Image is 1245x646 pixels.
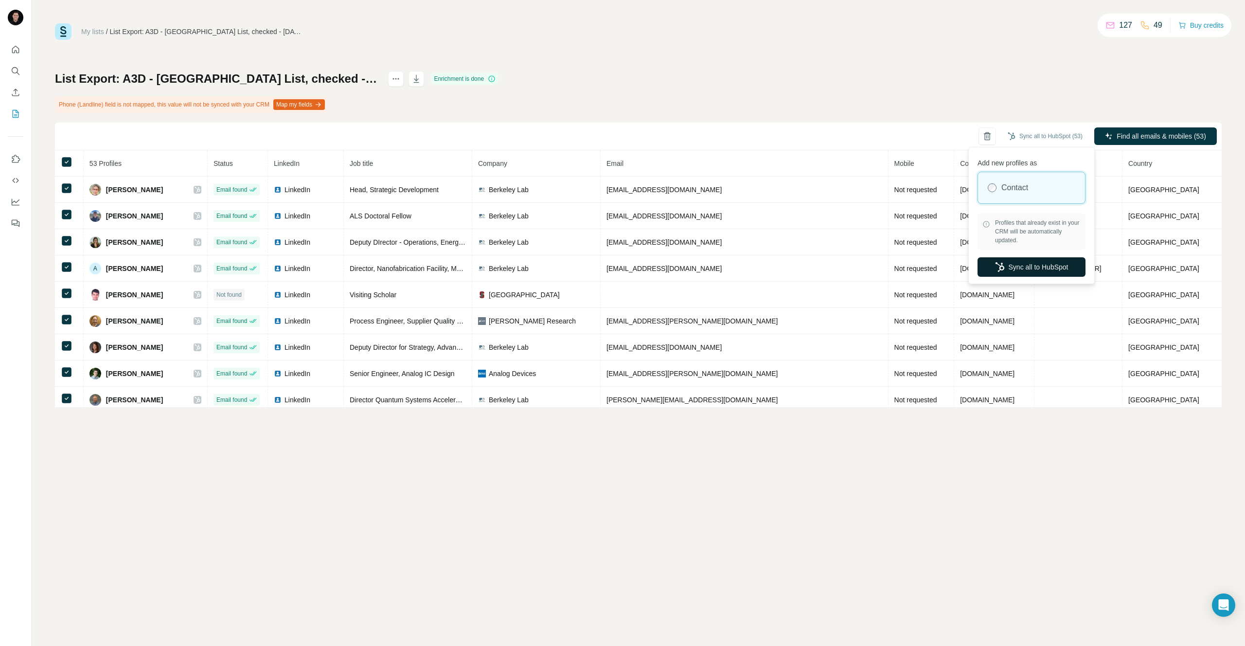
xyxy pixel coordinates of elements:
span: Berkeley Lab [489,264,529,273]
button: Search [8,62,23,80]
span: Not requested [894,396,937,404]
span: Not requested [894,291,937,299]
span: Company [478,160,507,167]
span: Director Quantum Systems Accelerator - National Quantum Initiative [350,396,555,404]
img: LinkedIn logo [274,370,282,377]
span: [GEOGRAPHIC_DATA] [1128,238,1199,246]
span: 53 Profiles [89,160,122,167]
span: [PERSON_NAME] [106,290,163,300]
button: Use Surfe on LinkedIn [8,150,23,168]
span: ALS Doctoral Fellow [350,212,411,220]
span: [PERSON_NAME] [106,185,163,195]
span: [EMAIL_ADDRESS][DOMAIN_NAME] [606,238,722,246]
img: company-logo [478,186,486,194]
span: Deputy Director for Strategy, Advanced Light Source [350,343,507,351]
span: [GEOGRAPHIC_DATA] [489,290,560,300]
span: [DOMAIN_NAME] [960,317,1014,325]
span: Email found [216,212,247,220]
div: List Export: A3D - [GEOGRAPHIC_DATA] List, checked - [DATE] 08:24 [110,27,304,36]
p: Add new profiles as [978,154,1085,168]
span: [DOMAIN_NAME] [960,291,1014,299]
span: [GEOGRAPHIC_DATA] [1128,317,1199,325]
span: Profiles that already exist in your CRM will be automatically updated. [995,218,1081,245]
img: Avatar [89,368,101,379]
span: [GEOGRAPHIC_DATA] [1128,396,1199,404]
span: [DOMAIN_NAME] [960,396,1014,404]
span: LinkedIn [285,342,310,352]
button: Find all emails & mobiles (53) [1094,127,1217,145]
span: [EMAIL_ADDRESS][DOMAIN_NAME] [606,212,722,220]
span: Not requested [894,212,937,220]
span: Country [1128,160,1152,167]
img: Avatar [89,210,101,222]
span: Head, Strategic Development [350,186,439,194]
span: Email found [216,343,247,352]
span: LinkedIn [285,369,310,378]
span: [PERSON_NAME] [106,264,163,273]
span: [PERSON_NAME] [106,395,163,405]
span: LinkedIn [285,237,310,247]
span: LinkedIn [285,395,310,405]
div: Open Intercom Messenger [1212,593,1235,617]
span: Analog Devices [489,369,536,378]
span: Process Engineer, Supplier Quality & Development [350,317,503,325]
button: Quick start [8,41,23,58]
span: [PERSON_NAME] [106,316,163,326]
span: Berkeley Lab [489,185,529,195]
span: Not requested [894,317,937,325]
div: A [89,263,101,274]
img: company-logo [478,343,486,351]
span: Not requested [894,370,937,377]
span: Berkeley Lab [489,342,529,352]
span: Visiting Scholar [350,291,396,299]
img: LinkedIn logo [274,212,282,220]
span: [GEOGRAPHIC_DATA] [1128,291,1199,299]
span: Deputy DIrector - Operations, Energy Storage and Distributed Resources Division [350,238,596,246]
img: company-logo [478,370,486,377]
img: LinkedIn logo [274,238,282,246]
p: 49 [1154,19,1162,31]
button: Sync all to HubSpot [978,257,1085,277]
span: LinkedIn [274,160,300,167]
h1: List Export: A3D - [GEOGRAPHIC_DATA] List, checked - [DATE] 08:24 [55,71,379,87]
span: Email found [216,185,247,194]
span: Not requested [894,186,937,194]
li: / [106,27,108,36]
span: [DOMAIN_NAME] [960,343,1014,351]
img: Avatar [89,289,101,301]
span: Email found [216,369,247,378]
img: company-logo [478,396,486,404]
button: Buy credits [1178,18,1224,32]
span: LinkedIn [285,264,310,273]
span: [DOMAIN_NAME] [960,212,1014,220]
img: company-logo [478,291,486,299]
button: Enrich CSV [8,84,23,101]
img: Avatar [89,315,101,327]
span: Director, Nanofabrication Facility, Molecular Foundry [350,265,507,272]
span: LinkedIn [285,211,310,221]
span: Berkeley Lab [489,211,529,221]
span: [PERSON_NAME] [106,342,163,352]
label: Contact [1001,182,1028,194]
span: [PERSON_NAME] Research [489,316,576,326]
span: Senior Engineer, Analog IC Design [350,370,455,377]
img: Avatar [89,394,101,406]
span: [DOMAIN_NAME] [960,238,1014,246]
span: [PERSON_NAME] [106,211,163,221]
img: LinkedIn logo [274,186,282,194]
span: LinkedIn [285,185,310,195]
span: Berkeley Lab [489,237,529,247]
button: actions [388,71,404,87]
img: company-logo [478,265,486,272]
div: Phone (Landline) field is not mapped, this value will not be synced with your CRM [55,96,327,113]
img: company-logo [478,212,486,220]
button: Sync all to HubSpot (53) [1001,129,1089,144]
button: Map my fields [273,99,325,110]
span: [EMAIL_ADDRESS][PERSON_NAME][DOMAIN_NAME] [606,370,778,377]
span: [DOMAIN_NAME] [960,265,1014,272]
span: [GEOGRAPHIC_DATA] [1128,186,1199,194]
span: [PERSON_NAME][EMAIL_ADDRESS][DOMAIN_NAME] [606,396,778,404]
img: LinkedIn logo [274,343,282,351]
span: Email found [216,395,247,404]
span: [DOMAIN_NAME] [960,370,1014,377]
